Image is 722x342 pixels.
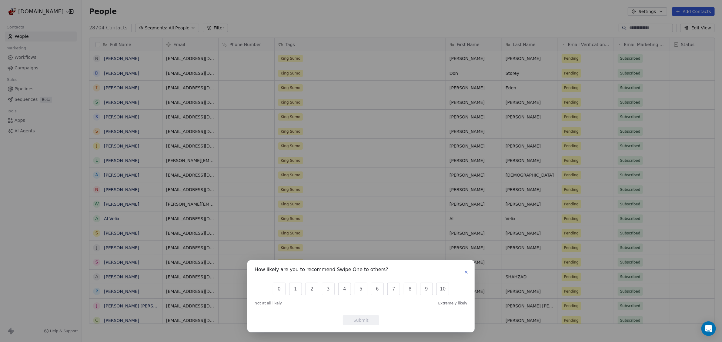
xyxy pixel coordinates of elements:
[420,283,433,295] button: 9
[404,283,416,295] button: 8
[255,267,388,274] h1: How likely are you to recommend Swipe One to others?
[273,283,286,295] button: 0
[355,283,367,295] button: 5
[289,283,302,295] button: 1
[322,283,335,295] button: 3
[371,283,384,295] button: 6
[387,283,400,295] button: 7
[438,301,467,306] span: Extremely likely
[343,315,379,325] button: Submit
[436,283,449,295] button: 10
[338,283,351,295] button: 4
[255,301,282,306] span: Not at all likely
[306,283,318,295] button: 2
